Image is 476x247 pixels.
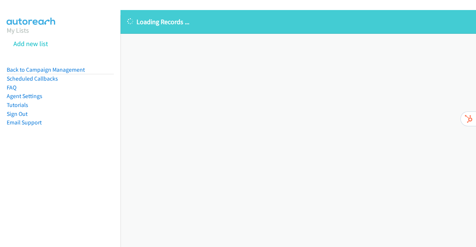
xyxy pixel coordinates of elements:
a: Tutorials [7,101,28,108]
a: Sign Out [7,110,28,117]
a: FAQ [7,84,16,91]
a: My Lists [7,26,29,35]
a: Scheduled Callbacks [7,75,58,82]
p: Loading Records ... [127,17,469,27]
a: Add new list [13,39,48,48]
a: Back to Campaign Management [7,66,85,73]
a: Agent Settings [7,92,42,100]
a: Email Support [7,119,42,126]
